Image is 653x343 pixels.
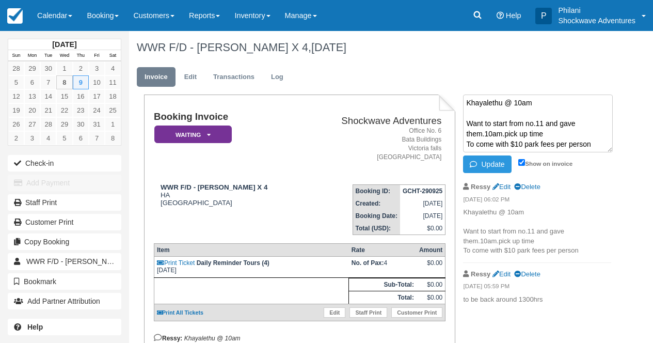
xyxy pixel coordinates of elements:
a: WWR F/D - [PERSON_NAME] X 4 [8,253,121,270]
a: 24 [89,103,105,117]
a: 12 [8,89,24,103]
td: [DATE] [400,210,445,222]
div: $0.00 [419,259,442,275]
th: Thu [73,50,89,61]
a: 13 [24,89,40,103]
input: Show on invoice [518,159,525,166]
strong: Daily Reminder Tours (4) [197,259,269,267]
b: Help [27,323,43,331]
a: Staff Print [8,194,121,211]
a: 11 [105,75,121,89]
a: 7 [40,75,56,89]
span: WWR F/D - [PERSON_NAME] X 4 [26,257,137,266]
a: Invoice [137,67,176,87]
th: Wed [56,50,72,61]
a: Log [263,67,291,87]
a: 15 [56,89,72,103]
address: Office No. 6 Bata Buildings Victoria falls [GEOGRAPHIC_DATA] [307,127,441,162]
td: 4 [349,257,417,278]
a: 28 [40,117,56,131]
th: Sun [8,50,24,61]
h1: WWR F/D - [PERSON_NAME] X 4, [137,41,611,54]
th: Booking ID: [353,185,400,198]
h2: Shockwave Adventures [307,116,441,127]
strong: No. of Pax [352,259,384,267]
a: 4 [40,131,56,145]
a: 20 [24,103,40,117]
a: 16 [73,89,89,103]
p: to be back around 1300hrs [463,295,611,305]
td: $0.00 [417,278,445,291]
button: Check-in [8,155,121,171]
a: 29 [56,117,72,131]
th: Created: [353,197,400,210]
a: 19 [8,103,24,117]
em: Waiting [154,126,232,144]
a: 21 [40,103,56,117]
a: Help [8,319,121,335]
button: Add Payment [8,175,121,191]
a: Customer Print [8,214,121,230]
a: 10 [89,75,105,89]
a: Print All Tickets [157,309,203,316]
td: $0.00 [417,291,445,304]
a: Delete [514,270,540,278]
th: Total: [349,291,417,304]
a: 9 [73,75,89,89]
th: Fri [89,50,105,61]
a: 7 [89,131,105,145]
a: 29 [24,61,40,75]
a: 3 [89,61,105,75]
a: 14 [40,89,56,103]
th: Amount [417,244,445,257]
a: Edit [492,183,511,191]
a: 5 [8,75,24,89]
strong: Ressy: [154,335,182,342]
a: Customer Print [391,307,442,318]
th: Rate [349,244,417,257]
a: 17 [89,89,105,103]
p: Philani [558,5,635,15]
a: 28 [8,61,24,75]
td: $0.00 [400,222,445,235]
img: checkfront-main-nav-mini-logo.png [7,8,23,24]
button: Bookmark [8,273,121,290]
i: Help [497,12,504,19]
a: Staff Print [349,307,387,318]
span: Help [506,11,521,20]
a: 26 [8,117,24,131]
th: Mon [24,50,40,61]
a: Transactions [205,67,262,87]
a: Waiting [154,125,228,144]
label: Show on invoice [518,160,572,167]
strong: GCHT-290925 [403,188,442,195]
a: Edit [177,67,204,87]
div: P [535,8,552,24]
th: Booking Date: [353,210,400,222]
strong: Ressy [471,183,490,191]
a: 2 [73,61,89,75]
p: Khayalethu @ 10am Want to start from no.11 and gave them.10am.pick up time To come with $10 park ... [463,208,611,256]
a: 8 [105,131,121,145]
button: Add Partner Attribution [8,293,121,309]
strong: [DATE] [52,40,76,49]
em: [DATE] 06:02 PM [463,195,611,207]
a: 25 [105,103,121,117]
button: Update [463,155,511,173]
a: 6 [24,75,40,89]
a: 31 [89,117,105,131]
a: Edit [324,307,345,318]
em: [DATE] 05:59 PM [463,282,611,293]
a: 30 [40,61,56,75]
td: [DATE] [400,197,445,210]
th: Total (USD): [353,222,400,235]
th: Item [154,244,348,257]
th: Sat [105,50,121,61]
strong: WWR F/D - [PERSON_NAME] X 4 [161,183,267,191]
a: 4 [105,61,121,75]
a: 1 [56,61,72,75]
span: [DATE] [311,41,346,54]
a: 8 [56,75,72,89]
a: 30 [73,117,89,131]
a: 2 [8,131,24,145]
